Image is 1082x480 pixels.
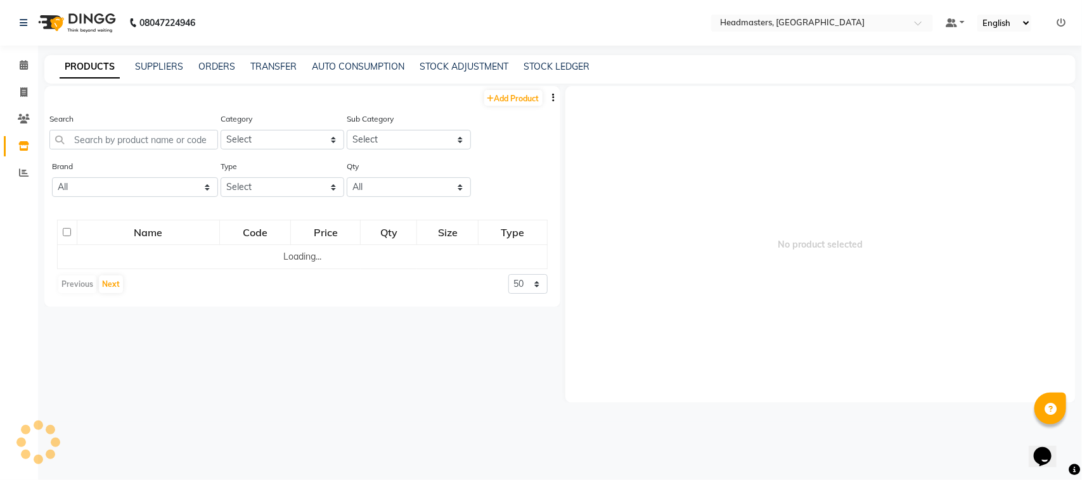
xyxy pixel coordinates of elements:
[135,61,183,72] a: SUPPLIERS
[221,221,290,244] div: Code
[347,161,359,172] label: Qty
[221,161,237,172] label: Type
[52,161,73,172] label: Brand
[292,221,359,244] div: Price
[250,61,297,72] a: TRANSFER
[565,86,1076,403] span: No product selected
[78,221,219,244] div: Name
[58,245,548,269] td: Loading...
[198,61,235,72] a: ORDERS
[524,61,589,72] a: STOCK LEDGER
[221,113,252,125] label: Category
[1029,429,1069,467] iframe: chat widget
[484,90,543,106] a: Add Product
[49,113,74,125] label: Search
[99,275,123,293] button: Next
[420,61,508,72] a: STOCK ADJUSTMENT
[49,130,218,149] input: Search by product name or code
[139,5,195,41] b: 08047224946
[361,221,416,244] div: Qty
[32,5,119,41] img: logo
[60,56,120,79] a: PRODUCTS
[479,221,546,244] div: Type
[312,61,404,72] a: AUTO CONSUMPTION
[347,113,394,125] label: Sub Category
[418,221,477,244] div: Size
